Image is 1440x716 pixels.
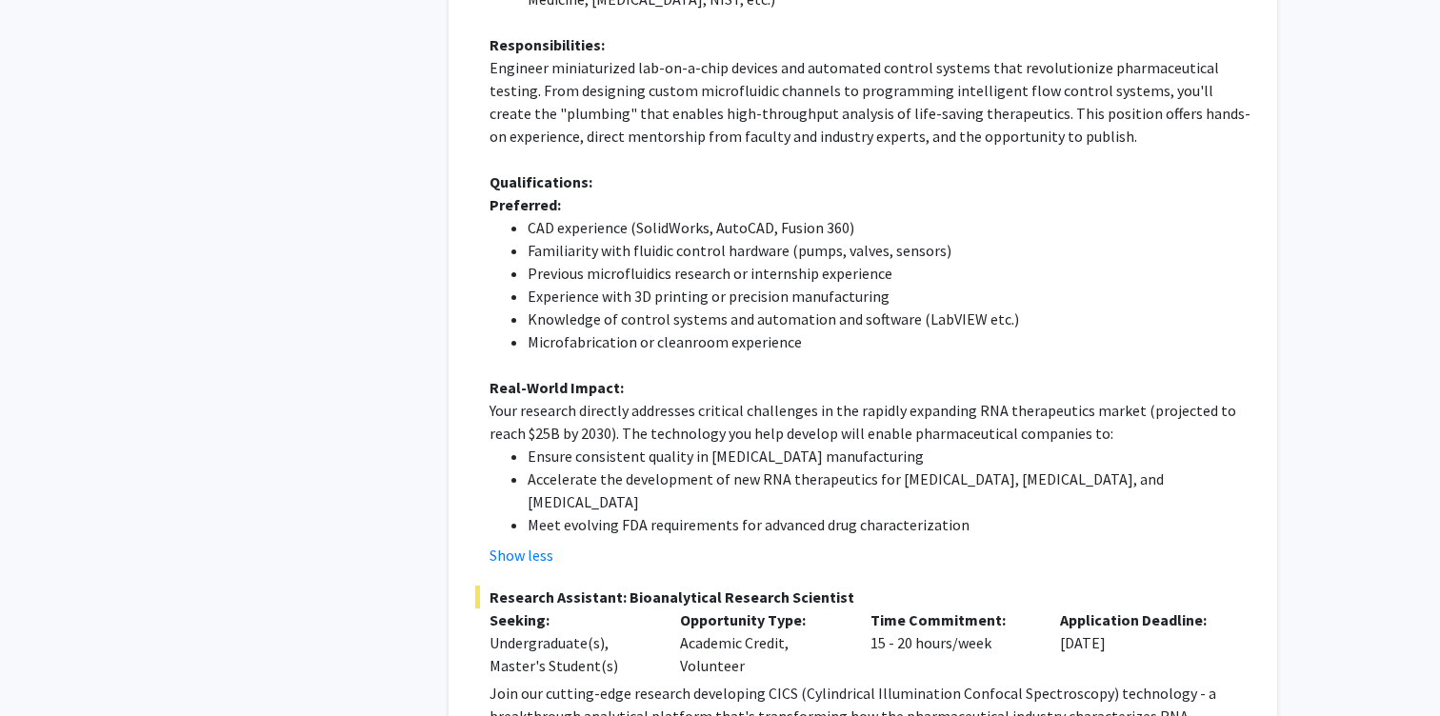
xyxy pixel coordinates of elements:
div: 15 - 20 hours/week [856,608,1047,677]
iframe: Chat [14,630,81,702]
div: Academic Credit, Volunteer [666,608,856,677]
strong: Responsibilities: [490,35,605,54]
li: Ensure consistent quality in [MEDICAL_DATA] manufacturing [528,445,1250,467]
strong: Real-World Impact: [490,378,624,397]
strong: Preferred: [490,195,561,214]
div: Undergraduate(s), Master's Student(s) [490,631,651,677]
p: Engineer miniaturized lab-on-a-chip devices and automated control systems that revolutionize phar... [490,56,1250,148]
li: CAD experience (SolidWorks, AutoCAD, Fusion 360) [528,216,1250,239]
p: Application Deadline: [1060,608,1222,631]
li: Meet evolving FDA requirements for advanced drug characterization [528,513,1250,536]
li: Familiarity with fluidic control hardware (pumps, valves, sensors) [528,239,1250,262]
strong: Qualifications: [490,172,592,191]
li: Previous microfluidics research or internship experience [528,262,1250,285]
p: Your research directly addresses critical challenges in the rapidly expanding RNA therapeutics ma... [490,399,1250,445]
p: Time Commitment: [870,608,1032,631]
li: Accelerate the development of new RNA therapeutics for [MEDICAL_DATA], [MEDICAL_DATA], and [MEDIC... [528,467,1250,513]
li: Experience with 3D printing or precision manufacturing [528,285,1250,308]
span: Research Assistant: Bioanalytical Research Scientist [475,586,1250,608]
div: [DATE] [1046,608,1236,677]
p: Opportunity Type: [680,608,842,631]
li: Microfabrication or cleanroom experience [528,330,1250,353]
button: Show less [490,544,553,567]
li: Knowledge of control systems and automation and software (LabVIEW etc.) [528,308,1250,330]
p: Seeking: [490,608,651,631]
